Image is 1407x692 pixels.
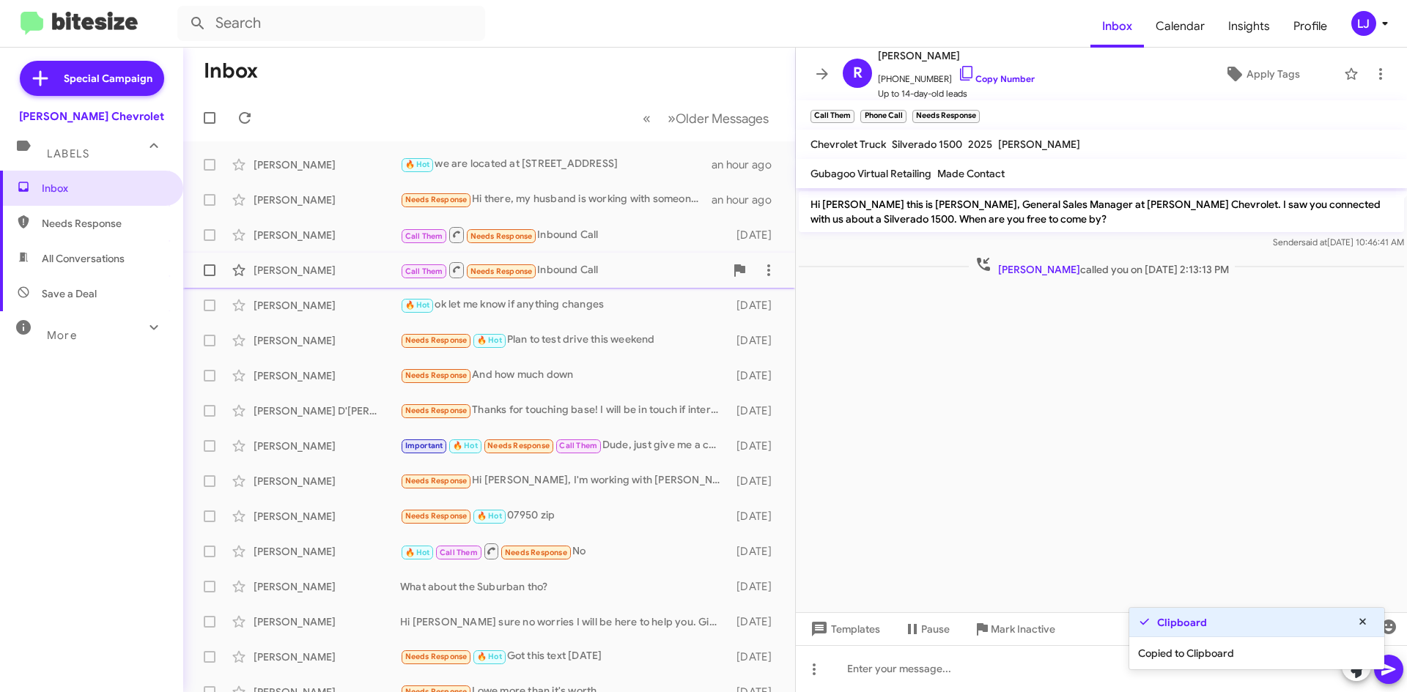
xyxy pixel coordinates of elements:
[42,251,125,266] span: All Conversations
[42,181,166,196] span: Inbox
[1090,5,1144,48] a: Inbox
[254,439,400,453] div: [PERSON_NAME]
[676,111,769,127] span: Older Messages
[921,616,950,642] span: Pause
[405,231,443,241] span: Call Them
[405,652,468,661] span: Needs Response
[64,71,152,86] span: Special Campaign
[1273,237,1404,248] span: Sender [DATE] 10:46:41 AM
[405,511,468,521] span: Needs Response
[405,335,468,345] span: Needs Response
[42,216,166,231] span: Needs Response
[958,73,1035,84] a: Copy Number
[729,403,783,418] div: [DATE]
[400,332,729,349] div: Plan to test drive this weekend
[477,511,502,521] span: 🔥 Hot
[810,110,854,123] small: Call Them
[729,579,783,594] div: [DATE]
[635,103,778,133] nav: Page navigation example
[1129,637,1384,669] div: Copied to Clipboard
[405,406,468,415] span: Needs Response
[254,509,400,524] div: [PERSON_NAME]
[860,110,906,123] small: Phone Call
[892,616,961,642] button: Pause
[400,614,729,629] div: Hi [PERSON_NAME] sure no worries I will be here to help you. Give me call at [PHONE_NUMBER] or my...
[968,138,992,151] span: 2025
[400,156,712,173] div: we are located at [STREET_ADDRESS]
[961,616,1067,642] button: Mark Inactive
[878,86,1035,101] span: Up to 14-day-old leads
[729,228,783,242] div: [DATE]
[400,226,729,244] div: Inbound Call
[998,263,1080,276] span: [PERSON_NAME]
[1216,5,1282,48] a: Insights
[405,371,468,380] span: Needs Response
[853,62,863,85] span: R
[405,267,443,276] span: Call Them
[487,441,550,450] span: Needs Response
[440,548,478,557] span: Call Them
[254,650,400,664] div: [PERSON_NAME]
[177,6,485,41] input: Search
[912,110,980,123] small: Needs Response
[634,103,660,133] button: Previous
[254,579,400,594] div: [PERSON_NAME]
[808,616,880,642] span: Templates
[810,138,886,151] span: Chevrolet Truck
[998,138,1080,151] span: [PERSON_NAME]
[799,191,1404,232] p: Hi [PERSON_NAME] this is [PERSON_NAME], General Sales Manager at [PERSON_NAME] Chevrolet. I saw y...
[405,548,430,557] span: 🔥 Hot
[729,650,783,664] div: [DATE]
[1157,615,1207,630] strong: Clipboard
[400,648,729,665] div: Got this text [DATE]
[254,157,400,172] div: [PERSON_NAME]
[1351,11,1376,36] div: LJ
[1247,61,1300,87] span: Apply Tags
[254,263,400,278] div: [PERSON_NAME]
[254,474,400,488] div: [PERSON_NAME]
[254,333,400,348] div: [PERSON_NAME]
[42,286,97,301] span: Save a Deal
[729,368,783,383] div: [DATE]
[254,544,400,559] div: [PERSON_NAME]
[400,437,729,454] div: Dude, just give me a call. I have 15mins b4 this conference call at 11:30am
[477,652,502,661] span: 🔥 Hot
[559,441,597,450] span: Call Them
[254,228,400,242] div: [PERSON_NAME]
[729,474,783,488] div: [DATE]
[729,614,783,629] div: [DATE]
[991,616,1055,642] span: Mark Inactive
[204,59,258,83] h1: Inbox
[477,335,502,345] span: 🔥 Hot
[729,298,783,313] div: [DATE]
[254,298,400,313] div: [PERSON_NAME]
[254,614,400,629] div: [PERSON_NAME]
[47,329,77,342] span: More
[400,367,729,384] div: And how much down
[1282,5,1339,48] span: Profile
[892,138,962,151] span: Silverado 1500
[1144,5,1216,48] a: Calendar
[400,191,712,208] div: Hi there, my husband is working with someone I believe already
[1339,11,1391,36] button: LJ
[643,109,651,127] span: «
[400,261,725,279] div: Inbound Call
[969,256,1235,277] span: called you on [DATE] 2:13:13 PM
[878,47,1035,64] span: [PERSON_NAME]
[47,147,89,160] span: Labels
[470,231,533,241] span: Needs Response
[668,109,676,127] span: »
[19,109,164,124] div: [PERSON_NAME] Chevrolet
[405,160,430,169] span: 🔥 Hot
[796,616,892,642] button: Templates
[729,509,783,524] div: [DATE]
[405,300,430,310] span: 🔥 Hot
[405,195,468,204] span: Needs Response
[937,167,1005,180] span: Made Contact
[400,402,729,419] div: Thanks for touching base! I will be in touch if interested. Thanks
[878,64,1035,86] span: [PHONE_NUMBER]
[470,267,533,276] span: Needs Response
[405,441,443,450] span: Important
